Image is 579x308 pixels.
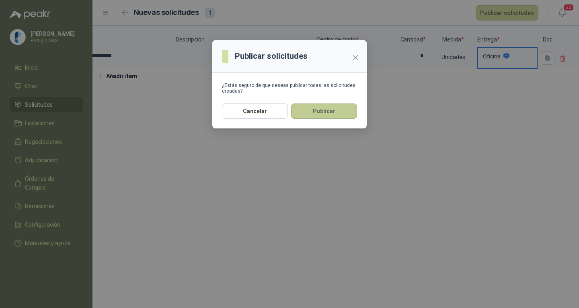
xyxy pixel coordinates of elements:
button: Close [349,51,362,64]
span: close [352,54,359,61]
div: ¿Estás seguro de que deseas publicar todas las solicitudes creadas? [222,83,357,94]
button: Cancelar [222,103,288,119]
h3: Publicar solicitudes [235,50,308,62]
button: Publicar [291,103,357,119]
